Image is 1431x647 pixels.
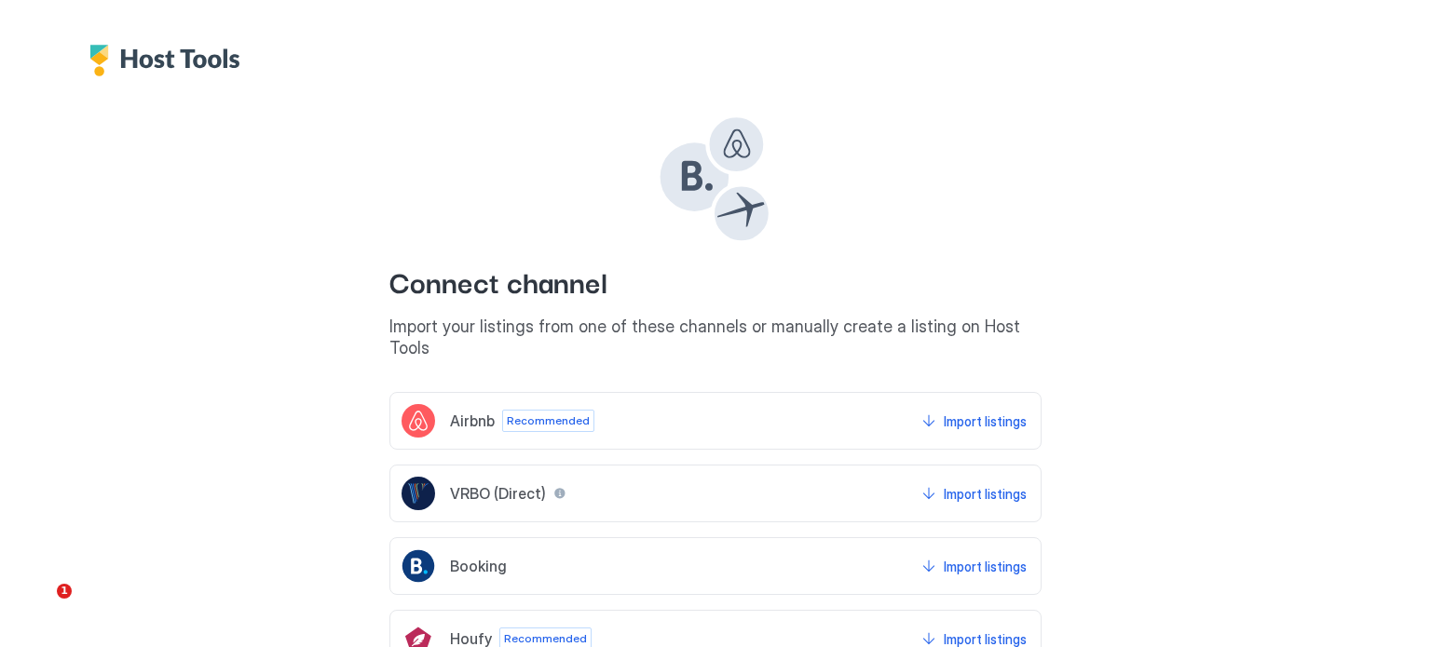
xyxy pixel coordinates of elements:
span: Recommended [507,412,590,429]
span: VRBO (Direct) [450,484,546,503]
span: Connect channel [389,260,1042,302]
span: 1 [57,584,72,599]
button: Import listings [919,549,1029,583]
button: Import listings [919,477,1029,510]
div: Host Tools Logo [89,45,250,76]
iframe: Intercom live chat [19,584,63,628]
div: Import listings [944,557,1027,576]
span: Booking [450,557,507,575]
div: Import listings [944,484,1027,504]
button: Import listings [919,404,1029,438]
span: Recommended [504,630,587,647]
div: Import listings [944,411,1027,431]
span: Import your listings from one of these channels or manually create a listing on Host Tools [389,317,1042,358]
span: Airbnb [450,411,495,430]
